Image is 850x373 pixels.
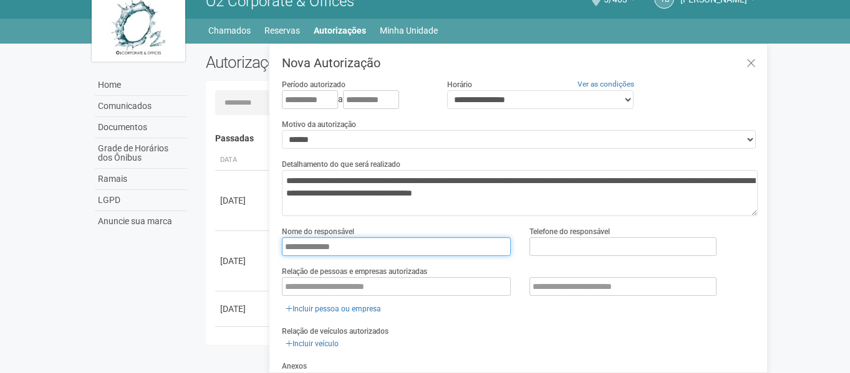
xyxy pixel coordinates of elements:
[282,266,427,277] label: Relação de pessoas e empresas autorizadas
[282,79,345,90] label: Período autorizado
[282,159,400,170] label: Detalhamento do que será realizado
[215,134,750,143] h4: Passadas
[264,22,300,39] a: Reservas
[282,337,342,351] a: Incluir veículo
[282,57,758,69] h3: Nova Autorização
[282,302,385,316] a: Incluir pessoa ou empresa
[95,190,187,211] a: LGPD
[95,75,187,96] a: Home
[282,226,354,237] label: Nome do responsável
[95,169,187,190] a: Ramais
[95,96,187,117] a: Comunicados
[220,194,266,207] div: [DATE]
[447,79,472,90] label: Horário
[215,150,271,171] th: Data
[208,22,251,39] a: Chamados
[282,361,307,372] label: Anexos
[206,53,473,72] h2: Autorizações
[282,119,356,130] label: Motivo da autorização
[95,211,187,232] a: Anuncie sua marca
[220,303,266,315] div: [DATE]
[577,80,634,88] a: Ver as condições
[282,90,428,109] div: a
[529,226,610,237] label: Telefone do responsável
[95,138,187,169] a: Grade de Horários dos Ônibus
[220,255,266,267] div: [DATE]
[380,22,438,39] a: Minha Unidade
[314,22,366,39] a: Autorizações
[282,326,389,337] label: Relação de veículos autorizados
[95,117,187,138] a: Documentos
